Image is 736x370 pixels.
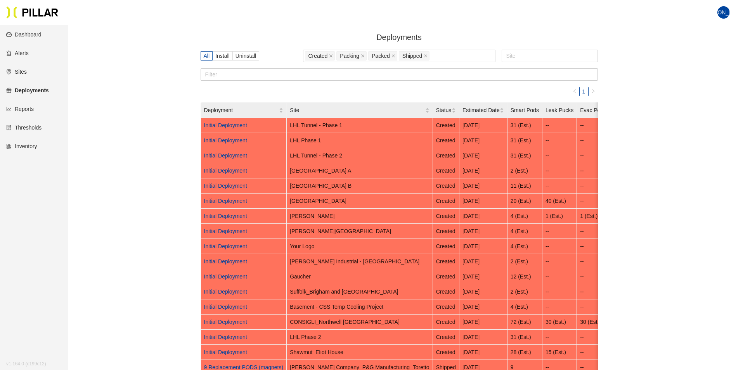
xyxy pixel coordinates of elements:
a: line-chartReports [6,106,34,112]
th: Smart Pods [507,103,542,118]
td: -- [577,330,610,345]
td: Created [433,178,459,194]
button: right [589,87,598,96]
td: [DATE] [459,209,507,224]
span: right [591,89,596,93]
span: Shipped [402,52,422,60]
td: 11 (Est.) [507,178,542,194]
td: Basement - CSS Temp Cooling Project [287,299,433,315]
td: [DATE] [459,148,507,163]
td: -- [577,254,610,269]
td: 1 (Est.) [542,209,577,224]
td: [PERSON_NAME] [287,209,433,224]
span: close [391,54,395,59]
td: Created [433,194,459,209]
td: -- [577,284,610,299]
a: Initial Deployment [204,137,247,144]
td: 2 (Est.) [507,163,542,178]
a: 1 [580,87,588,96]
td: Created [433,254,459,269]
td: 12 (Est.) [507,269,542,284]
td: 30 (Est.) [542,315,577,330]
li: Previous Page [570,87,579,96]
td: [DATE] [459,133,507,148]
td: -- [577,224,610,239]
td: [DATE] [459,224,507,239]
td: Created [433,148,459,163]
span: close [424,54,428,59]
td: 40 (Est.) [542,194,577,209]
td: 4 (Est.) [507,239,542,254]
td: -- [577,194,610,209]
td: [DATE] [459,315,507,330]
td: -- [542,133,577,148]
td: -- [542,254,577,269]
td: [GEOGRAPHIC_DATA] [287,194,433,209]
span: Created [308,52,328,60]
td: [PERSON_NAME] Industrial - [GEOGRAPHIC_DATA] [287,254,433,269]
td: Created [433,224,459,239]
td: LHL Phase 2 [287,330,433,345]
td: [DATE] [459,194,507,209]
td: -- [542,239,577,254]
td: -- [542,178,577,194]
td: 4 (Est.) [507,224,542,239]
td: Your Logo [287,239,433,254]
span: Packing [340,52,359,60]
td: [GEOGRAPHIC_DATA] B [287,178,433,194]
td: Created [433,269,459,284]
td: -- [577,118,610,133]
td: 31 (Est.) [507,133,542,148]
span: Estimated Date [462,106,500,114]
span: Site [290,106,425,114]
td: 20 (Est.) [507,194,542,209]
a: Initial Deployment [204,168,247,174]
td: 31 (Est.) [507,148,542,163]
td: -- [577,239,610,254]
a: exceptionThresholds [6,124,42,131]
td: 72 (Est.) [507,315,542,330]
a: Initial Deployment [204,319,247,325]
span: Status [436,106,452,114]
td: -- [542,224,577,239]
td: LHL Phase 1 [287,133,433,148]
a: Initial Deployment [204,228,247,234]
td: LHL Tunnel - Phase 2 [287,148,433,163]
td: -- [542,284,577,299]
td: -- [577,133,610,148]
td: Created [433,299,459,315]
th: Evac Pods [577,103,610,118]
td: Gaucher [287,269,433,284]
span: All [204,53,210,59]
span: Deployments [376,33,422,41]
td: [GEOGRAPHIC_DATA] A [287,163,433,178]
a: Initial Deployment [204,334,247,340]
td: [DATE] [459,299,507,315]
td: -- [542,330,577,345]
span: Install [215,53,230,59]
span: Deployment [204,106,279,114]
td: Created [433,315,459,330]
td: -- [577,148,610,163]
a: Initial Deployment [204,152,247,159]
td: Created [433,330,459,345]
td: [DATE] [459,178,507,194]
td: 4 (Est.) [507,209,542,224]
td: -- [577,178,610,194]
td: -- [577,269,610,284]
td: 2 (Est.) [507,254,542,269]
td: Shawmut_Eliot House [287,345,433,360]
td: 4 (Est.) [507,299,542,315]
td: [DATE] [459,345,507,360]
td: 2 (Est.) [507,284,542,299]
td: [DATE] [459,118,507,133]
img: Pillar Technologies [6,6,58,19]
input: Filter [201,68,598,81]
a: Initial Deployment [204,183,247,189]
td: -- [542,299,577,315]
td: 15 (Est.) [542,345,577,360]
a: Initial Deployment [204,122,247,128]
td: CONSIGLI_Northwell [GEOGRAPHIC_DATA] [287,315,433,330]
